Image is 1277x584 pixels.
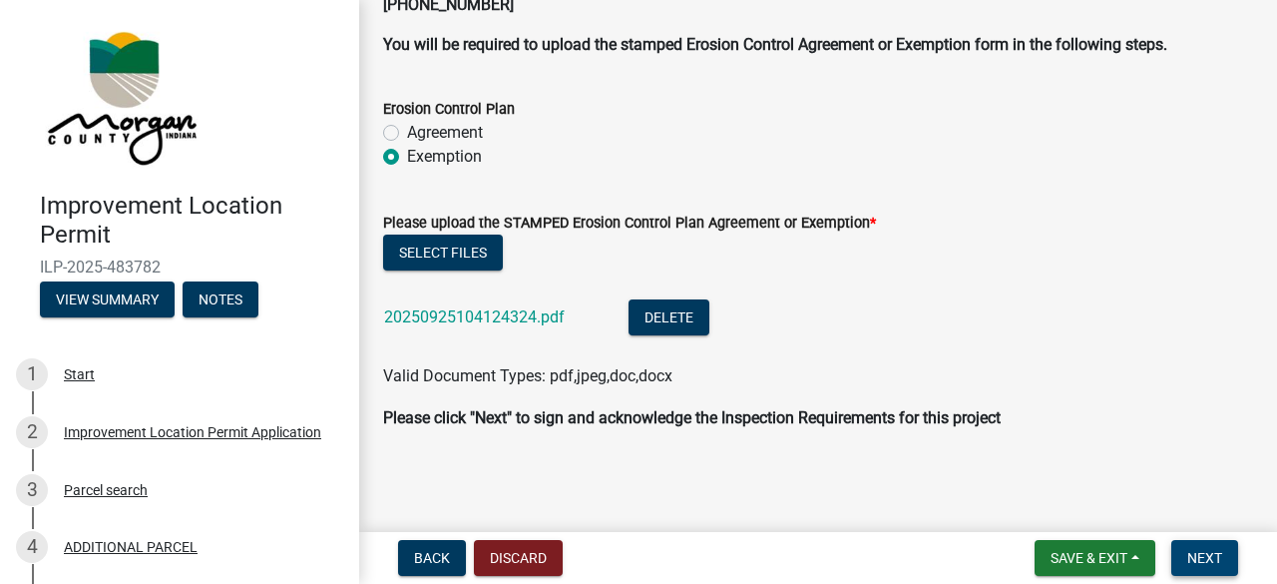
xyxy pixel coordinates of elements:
button: Notes [183,282,258,317]
div: 2 [16,416,48,448]
button: Next [1171,540,1238,576]
label: Please upload the STAMPED Erosion Control Plan Agreement or Exemption [383,217,876,231]
span: Valid Document Types: pdf,jpeg,doc,docx [383,366,672,385]
h4: Improvement Location Permit [40,192,343,250]
button: View Summary [40,282,175,317]
label: Erosion Control Plan [383,103,515,117]
wm-modal-confirm: Delete Document [629,309,709,328]
div: Improvement Location Permit Application [64,425,321,439]
span: ILP-2025-483782 [40,258,319,277]
img: Morgan County, Indiana [40,21,201,171]
button: Delete [629,299,709,335]
strong: Please click "Next" to sign and acknowledge the Inspection Requirements for this project [383,408,1001,427]
div: 4 [16,531,48,563]
div: 3 [16,474,48,506]
div: 1 [16,358,48,390]
strong: You will be required to upload the stamped Erosion Control Agreement or Exemption form in the fol... [383,35,1167,54]
span: Save & Exit [1051,550,1127,566]
div: ADDITIONAL PARCEL [64,540,198,554]
label: Agreement [407,121,483,145]
button: Select files [383,235,503,271]
button: Discard [474,540,563,576]
wm-modal-confirm: Notes [183,292,258,308]
span: Back [414,550,450,566]
label: Exemption [407,145,482,169]
span: Next [1187,550,1222,566]
div: Parcel search [64,483,148,497]
button: Save & Exit [1035,540,1155,576]
div: Start [64,367,95,381]
wm-modal-confirm: Summary [40,292,175,308]
button: Back [398,540,466,576]
a: 20250925104124324.pdf [384,307,565,326]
